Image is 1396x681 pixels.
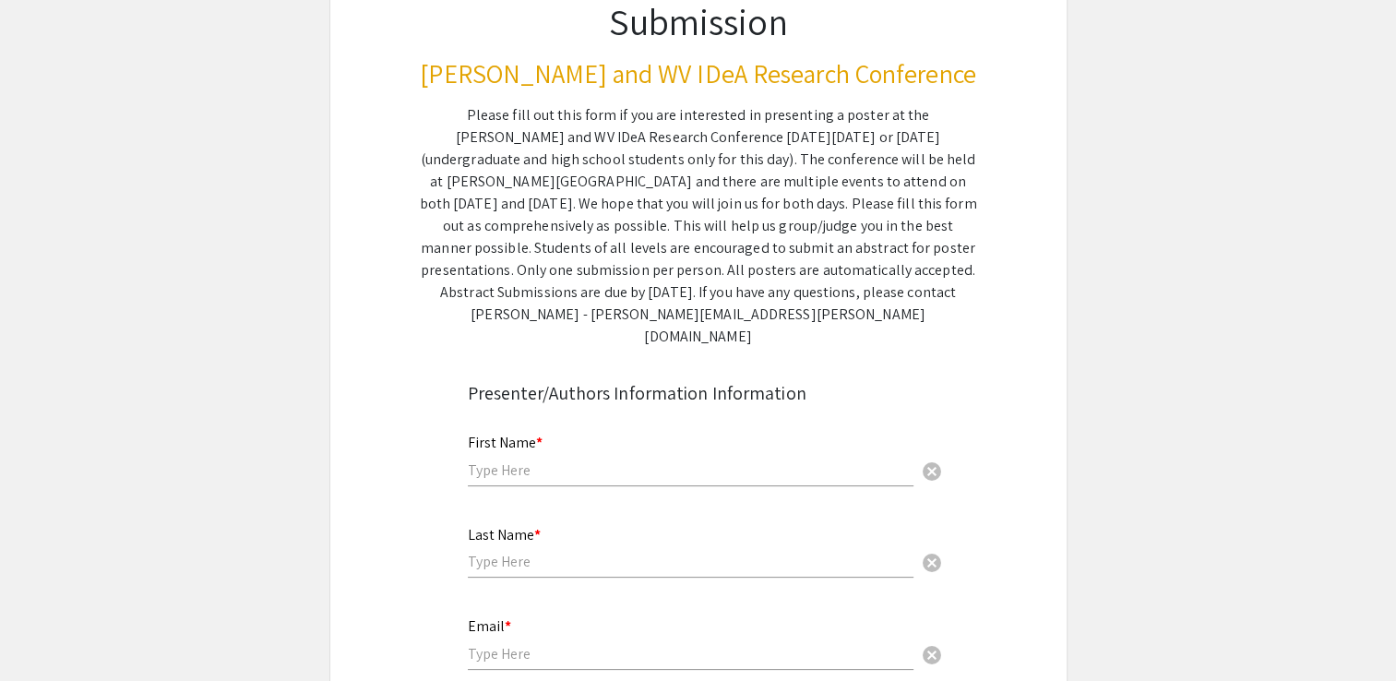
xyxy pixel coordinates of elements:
[913,636,950,673] button: Clear
[420,104,977,348] div: Please fill out this form if you are interested in presenting a poster at the [PERSON_NAME] and W...
[14,598,78,667] iframe: Chat
[468,460,913,480] input: Type Here
[913,451,950,488] button: Clear
[913,544,950,580] button: Clear
[468,644,913,663] input: Type Here
[921,460,943,483] span: cancel
[468,616,511,636] mat-label: Email
[921,644,943,666] span: cancel
[468,379,929,407] div: Presenter/Authors Information Information
[468,433,543,452] mat-label: First Name
[420,58,977,90] h3: [PERSON_NAME] and WV IDeA Research Conference
[468,525,541,544] mat-label: Last Name
[921,552,943,574] span: cancel
[468,552,913,571] input: Type Here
